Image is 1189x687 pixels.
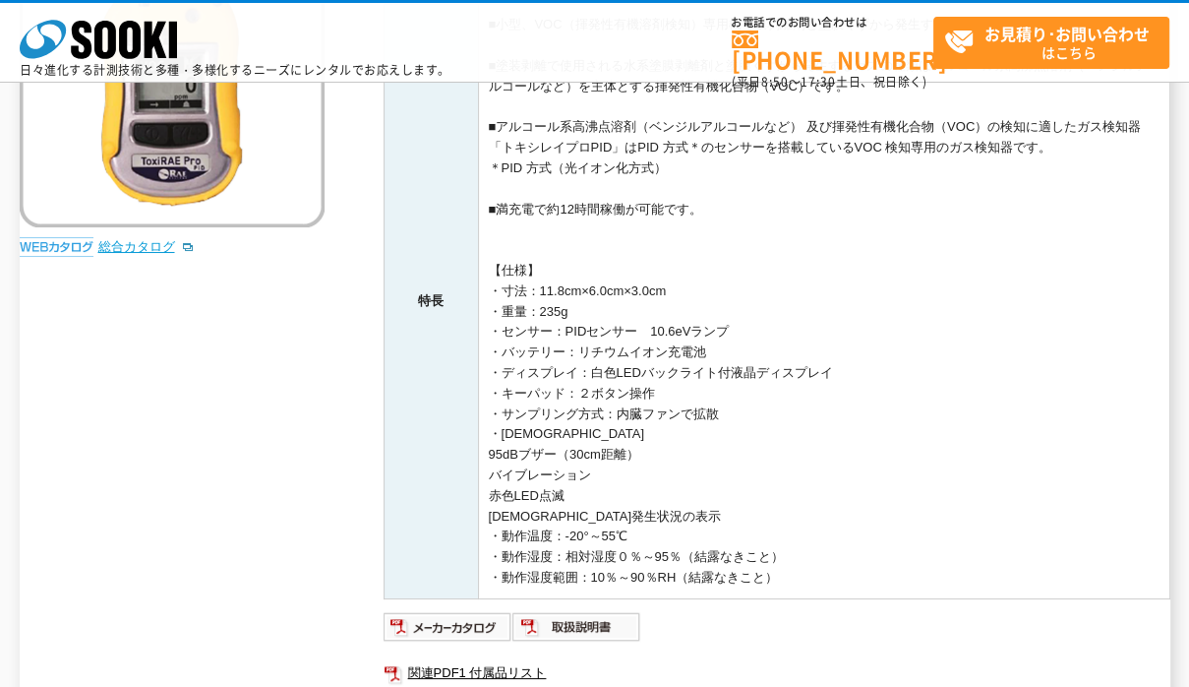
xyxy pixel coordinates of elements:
[732,73,926,91] span: (平日 ～ 土日、祝日除く)
[984,22,1150,45] strong: お見積り･お問い合わせ
[512,624,641,639] a: 取扱説明書
[384,5,478,598] th: 特長
[98,239,195,254] a: 総合カタログ
[944,18,1168,67] span: はこちら
[933,17,1169,69] a: お見積り･お問い合わせはこちら
[384,624,512,639] a: メーカーカタログ
[478,5,1169,598] td: ■小型、VOC（揮発性有機溶剤検知）専用機で膜剥離剤と塗膜くずから発生するガス管理 ■塗装剥離で使用される水系塗膜剥離剤と塗膜くずから発生するガスの種類はアルコール系高沸点溶剤（ベンジルアルコー...
[761,73,789,91] span: 8:50
[732,17,933,29] span: お電話でのお問い合わせは
[20,237,93,257] img: webカタログ
[801,73,836,91] span: 17:30
[384,611,512,643] img: メーカーカタログ
[512,611,641,643] img: 取扱説明書
[732,31,933,71] a: [PHONE_NUMBER]
[384,660,1170,686] a: 関連PDF1 付属品リスト
[20,64,450,76] p: 日々進化する計測技術と多種・多様化するニーズにレンタルでお応えします。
